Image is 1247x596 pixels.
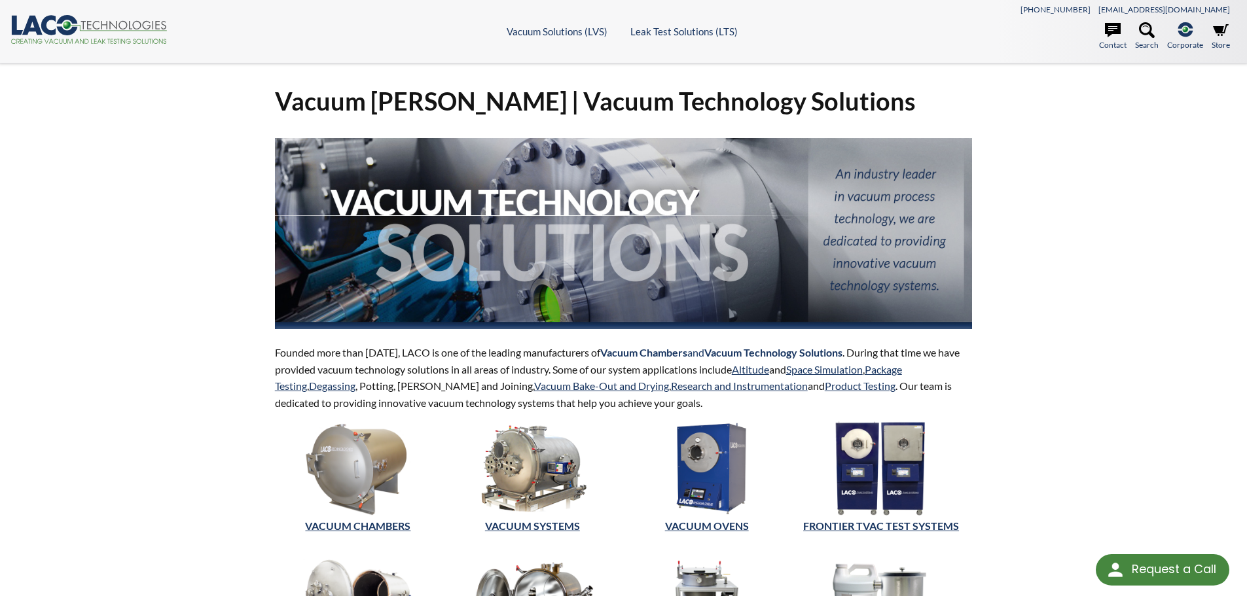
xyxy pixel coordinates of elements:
[1212,22,1230,51] a: Store
[1099,22,1127,51] a: Contact
[624,421,790,516] img: Vacuum Ovens
[507,26,607,37] a: Vacuum Solutions (LVS)
[732,363,769,376] a: Altitude
[309,379,355,392] a: Degassing
[449,421,615,516] img: Vacuum Systems
[534,379,669,392] a: Vacuum Bake-Out and Drying
[1167,39,1203,51] span: Corporate
[630,26,738,37] a: Leak Test Solutions (LTS)
[275,344,973,411] p: Founded more than [DATE], LACO is one of the leading manufacturers of . During that time we have ...
[786,363,863,376] a: Space Simulation
[665,519,749,532] a: Vacuum Ovens
[1096,554,1229,586] div: Request a Call
[1098,5,1230,14] a: [EMAIL_ADDRESS][DOMAIN_NAME]
[600,346,687,359] strong: Vacuum Chambers
[275,138,973,329] img: Vacuum Technology Solutions Header
[485,519,580,532] a: VACUUM SYSTEMS
[275,421,441,516] img: Vacuum Chambers
[275,85,973,117] h1: Vacuum [PERSON_NAME] | Vacuum Technology Solutions
[825,379,895,392] a: Product Testing
[1132,554,1216,584] div: Request a Call
[798,421,964,516] img: TVAC Test Systems
[671,379,808,392] a: Research and Instrumentation
[1135,22,1159,51] a: Search
[803,519,959,532] a: FRONTIER TVAC TEST SYSTEMS
[1021,5,1091,14] a: [PHONE_NUMBER]
[1105,559,1126,580] img: round button
[600,346,842,359] span: and
[704,346,842,359] strong: Vacuum Technology Solutions
[305,519,410,532] a: Vacuum Chambers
